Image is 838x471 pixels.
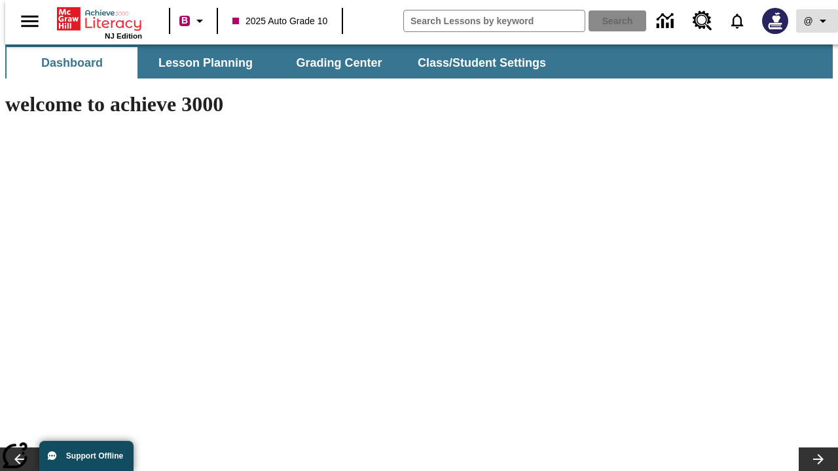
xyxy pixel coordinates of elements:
[57,5,142,40] div: Home
[10,2,49,41] button: Open side menu
[404,10,585,31] input: search field
[5,44,833,78] div: SubNavbar
[7,47,137,78] button: Dashboard
[5,92,571,116] h1: welcome to achieve 3000
[66,451,123,461] span: Support Offline
[720,4,754,38] a: Notifications
[140,47,271,78] button: Lesson Planning
[105,32,142,40] span: NJ Edition
[274,47,405,78] button: Grading Center
[762,8,788,34] img: Avatar
[57,6,142,32] a: Home
[796,9,838,33] button: Profile/Settings
[5,47,558,78] div: SubNavbar
[799,447,838,471] button: Lesson carousel, Next
[754,4,796,38] button: Select a new avatar
[803,14,812,28] span: @
[39,441,134,471] button: Support Offline
[232,14,327,28] span: 2025 Auto Grade 10
[174,9,213,33] button: Boost Class color is violet red. Change class color
[407,47,556,78] button: Class/Student Settings
[685,3,720,39] a: Resource Center, Will open in new tab
[649,3,685,39] a: Data Center
[181,12,188,29] span: B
